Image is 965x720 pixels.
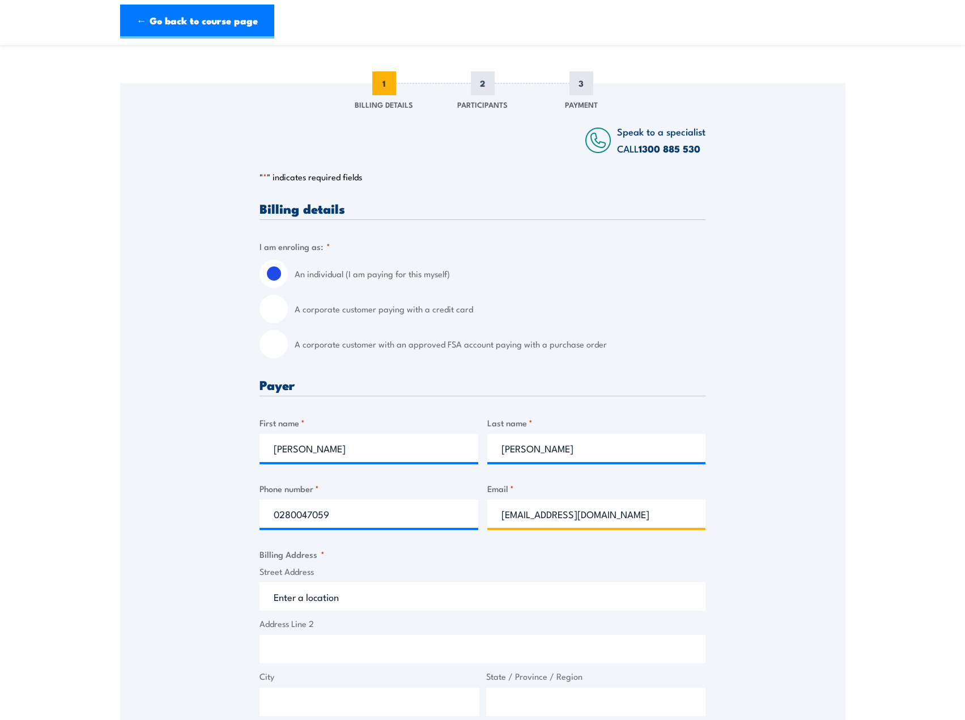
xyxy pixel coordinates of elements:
[487,416,706,429] label: Last name
[617,124,705,155] span: Speak to a specialist CALL
[260,171,705,183] p: " " indicates required fields
[120,5,274,39] a: ← Go back to course page
[295,330,705,358] label: A corporate customer with an approved FSA account paying with a purchase order
[260,416,478,429] label: First name
[639,141,700,156] a: 1300 885 530
[355,99,413,110] span: Billing Details
[457,99,508,110] span: Participants
[260,378,705,391] h3: Payer
[260,617,705,630] label: Address Line 2
[569,71,593,95] span: 3
[260,202,705,215] h3: Billing details
[260,240,330,253] legend: I am enroling as:
[295,295,705,323] label: A corporate customer paying with a credit card
[260,548,325,561] legend: Billing Address
[565,99,598,110] span: Payment
[471,71,495,95] span: 2
[372,71,396,95] span: 1
[260,482,478,495] label: Phone number
[486,670,706,683] label: State / Province / Region
[487,482,706,495] label: Email
[295,260,705,288] label: An individual (I am paying for this myself)
[260,582,705,611] input: Enter a location
[260,565,705,578] label: Street Address
[260,670,479,683] label: City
